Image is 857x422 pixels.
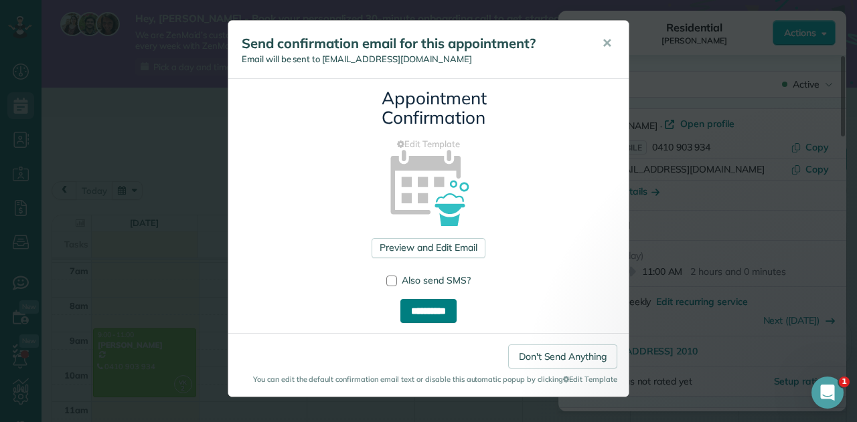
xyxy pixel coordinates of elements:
[839,377,850,387] span: 1
[508,344,617,368] a: Don't Send Anything
[5,28,262,72] div: message notification from Amar, 1d ago. Just wanted to check in with you about how things are goi...
[602,35,612,51] span: ✕
[372,238,485,258] a: Preview and Edit Email
[382,89,475,127] h3: Appointment Confirmation
[811,377,844,409] iframe: Intercom live chat
[15,40,37,62] img: Profile image for Amar
[369,126,489,246] img: appointment_confirmation_icon-141e34405f88b12ade42628e8c248340957700ab75a12ae832a8710e9b578dc5.png
[238,138,619,150] a: Edit Template
[242,54,472,64] span: Email will be sent to [EMAIL_ADDRESS][DOMAIN_NAME]
[240,374,617,385] small: You can edit the default confirmation email text or disable this automatic popup by clicking Edit...
[44,38,246,51] p: Just wanted to check in with you about how things are going: Do you have any questions I can addr...
[402,274,471,286] span: Also send SMS?
[242,34,583,53] h5: Send confirmation email for this appointment?
[44,51,246,64] p: Message from Amar, sent 1d ago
